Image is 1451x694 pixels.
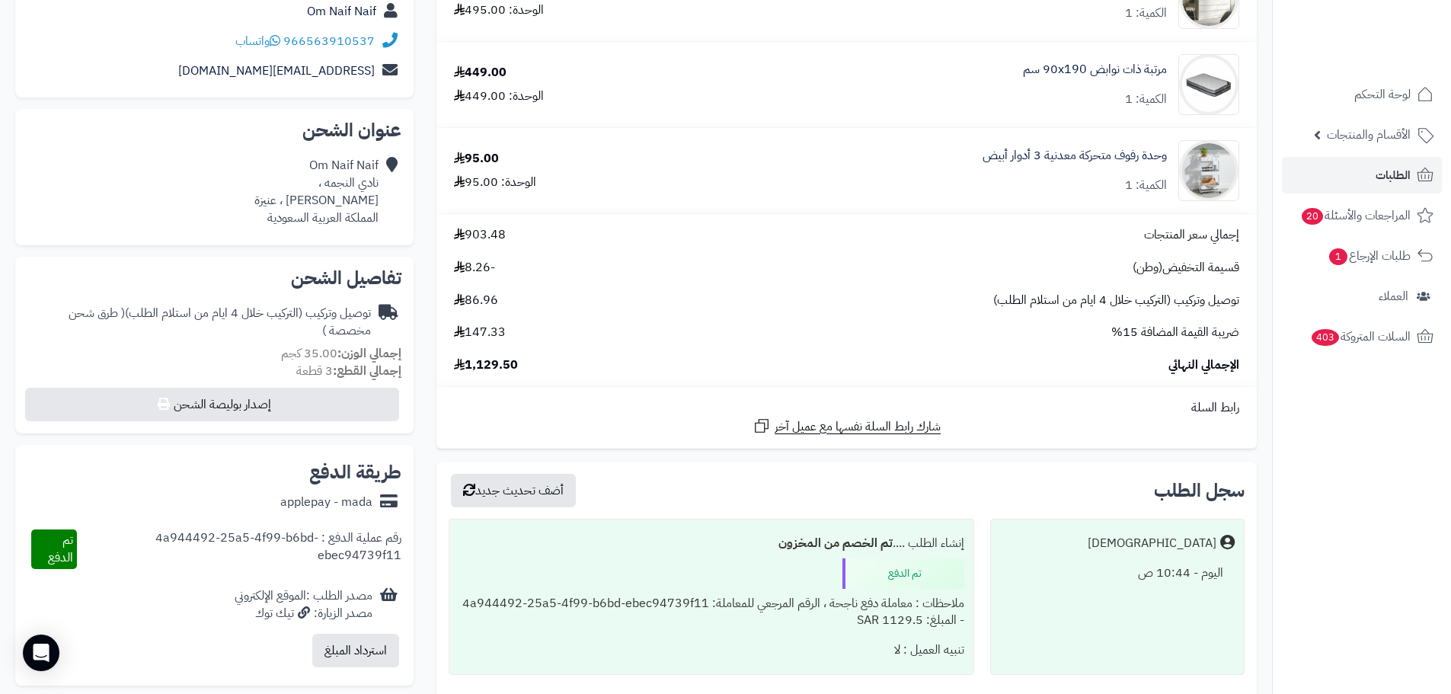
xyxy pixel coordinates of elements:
[77,529,401,569] div: رقم عملية الدفع : 4a944492-25a5-4f99-b6bd-ebec94739f11
[1329,248,1347,265] span: 1
[454,226,506,244] span: 903.48
[280,494,372,511] div: applepay - mada
[459,529,964,558] div: إنشاء الطلب ....
[775,418,941,436] span: شارك رابط السلة نفسها مع عميل آخر
[1144,226,1239,244] span: إجمالي سعر المنتجات
[1282,76,1442,113] a: لوحة التحكم
[1376,165,1411,186] span: الطلبات
[337,344,401,363] strong: إجمالي الوزن:
[235,587,372,622] div: مصدر الطلب :الموقع الإلكتروني
[1125,177,1167,194] div: الكمية: 1
[1023,61,1167,78] a: مرتبة ذات نوابض 90x190 سم
[1282,278,1442,315] a: العملاء
[778,534,893,552] b: تم الخصم من المخزون
[1133,259,1239,277] span: قسيمة التخفيض(وطن)
[1310,326,1411,347] span: السلات المتروكة
[309,463,401,481] h2: طريقة الدفع
[281,344,401,363] small: 35.00 كجم
[454,259,495,277] span: -8.26
[1168,357,1239,374] span: الإجمالي النهائي
[283,32,375,50] a: 966563910537
[454,88,544,105] div: الوحدة: 449.00
[1327,124,1411,146] span: الأقسام والمنتجات
[1347,43,1437,75] img: logo-2.png
[27,269,401,287] h2: تفاصيل الشحن
[69,304,371,340] span: ( طرق شحن مخصصة )
[27,121,401,139] h2: عنوان الشحن
[1312,329,1339,346] span: 403
[454,174,536,191] div: الوحدة: 95.00
[983,147,1167,165] a: وحدة رفوف متحركة معدنية 3 أدوار أبيض
[454,150,499,168] div: 95.00
[1282,318,1442,355] a: السلات المتروكة403
[454,357,518,374] span: 1,129.50
[312,634,399,667] button: استرداد المبلغ
[1088,535,1216,552] div: [DEMOGRAPHIC_DATA]
[454,2,544,19] div: الوحدة: 495.00
[1282,238,1442,274] a: طلبات الإرجاع1
[753,417,941,436] a: شارك رابط السلة نفسها مع عميل آخر
[443,399,1251,417] div: رابط السلة
[307,2,376,21] a: Om Naif Naif
[27,305,371,340] div: توصيل وتركيب (التركيب خلال 4 ايام من استلام الطلب)
[454,324,506,341] span: 147.33
[1111,324,1239,341] span: ضريبة القيمة المضافة 15%
[235,32,280,50] a: واتساب
[454,292,498,309] span: 86.96
[1300,205,1411,226] span: المراجعات والأسئلة
[178,62,375,80] a: [EMAIL_ADDRESS][DOMAIN_NAME]
[454,64,507,82] div: 449.00
[254,157,379,226] div: Om Naif Naif نادي النجمه ، [PERSON_NAME] ، عنيزة المملكة العربية السعودية
[451,474,576,507] button: أضف تحديث جديد
[1154,481,1245,500] h3: سجل الطلب
[1125,91,1167,108] div: الكمية: 1
[1125,5,1167,22] div: الكمية: 1
[1000,558,1235,588] div: اليوم - 10:44 ص
[1179,140,1238,201] img: 1758182567-110112010095-90x90.jpg
[1354,84,1411,105] span: لوحة التحكم
[23,635,59,671] div: Open Intercom Messenger
[25,388,399,421] button: إصدار بوليصة الشحن
[842,558,964,589] div: تم الدفع
[1282,197,1442,234] a: المراجعات والأسئلة20
[1302,208,1323,225] span: 20
[1179,54,1238,115] img: 1728808024-110601060001-90x90.jpg
[459,589,964,636] div: ملاحظات : معاملة دفع ناجحة ، الرقم المرجعي للمعاملة: 4a944492-25a5-4f99-b6bd-ebec94739f11 - المبل...
[1282,157,1442,193] a: الطلبات
[993,292,1239,309] span: توصيل وتركيب (التركيب خلال 4 ايام من استلام الطلب)
[333,362,401,380] strong: إجمالي القطع:
[1328,245,1411,267] span: طلبات الإرجاع
[459,635,964,665] div: تنبيه العميل : لا
[1379,286,1408,307] span: العملاء
[296,362,401,380] small: 3 قطعة
[235,605,372,622] div: مصدر الزيارة: تيك توك
[48,531,73,567] span: تم الدفع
